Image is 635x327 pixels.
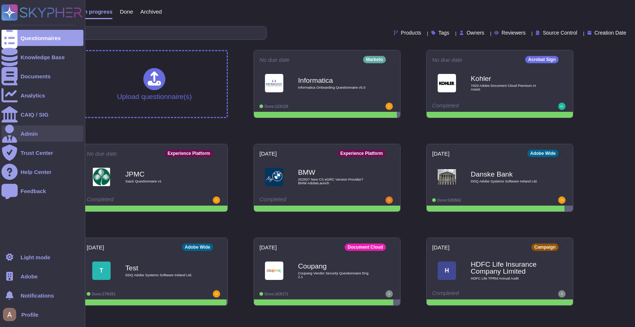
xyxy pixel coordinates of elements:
[21,35,61,41] div: Questionnaires
[1,164,83,180] a: Help Center
[265,262,283,280] img: Logo
[298,77,372,84] b: Informatica
[385,290,393,298] img: user
[471,171,544,178] b: Danske Bank
[1,68,83,84] a: Documents
[558,196,566,204] img: user
[1,30,83,46] a: Questionnaires
[1,183,83,199] a: Feedback
[125,171,199,178] b: JPMC
[82,9,112,14] span: In progress
[595,30,626,35] span: Creation Date
[558,103,566,110] img: user
[432,103,522,110] div: Completed
[437,198,461,202] span: Done: 530/562
[21,74,51,79] div: Documents
[21,54,65,60] div: Knowledge Base
[298,263,372,270] b: Coupang
[438,74,456,92] img: Logo
[337,150,386,157] div: Experience Platform
[471,180,544,183] span: DDQ Adobe Systems Software Ireland Ltd.
[259,245,277,250] span: [DATE]
[363,56,386,63] div: Marketo
[438,30,449,35] span: Tags
[471,261,544,275] b: HDFC Life Insurance Company Limited
[438,168,456,186] img: Logo
[213,196,220,204] img: user
[265,168,283,186] img: Logo
[543,30,577,35] span: Source Control
[1,106,83,122] a: CAIQ / SIG
[432,151,449,156] span: [DATE]
[1,145,83,161] a: Trust Center
[1,87,83,103] a: Analytics
[401,30,421,35] span: Products
[21,312,39,317] span: Profile
[298,178,372,185] span: 202507 New CS eGRC Version Provider7 BMW AdobeLaunch
[531,244,559,251] div: Campaign
[87,151,117,156] span: No due date
[92,292,116,296] span: Done: 279/281
[525,56,559,63] div: Acrobat Sign
[1,49,83,65] a: Knowledge Base
[140,9,162,14] span: Archived
[471,277,544,280] span: HDFC Life TPRM Annual Audit
[21,112,49,117] div: CAIQ / SIG
[120,9,133,14] span: Done
[213,290,220,298] img: user
[87,245,104,250] span: [DATE]
[125,264,199,271] b: Test
[21,169,51,175] div: Help Center
[21,293,54,298] span: Notifications
[385,196,393,204] img: user
[21,150,53,156] div: Trust Center
[1,125,83,142] a: Admin
[385,103,393,110] img: user
[432,57,462,63] span: No due date
[92,262,111,280] div: T
[558,290,566,298] img: user
[527,150,559,157] div: Adobe Wide
[345,244,386,251] div: Document Cloud
[471,84,544,91] span: 7403 Adobe Document Cloud Premium AI Assist
[117,68,192,100] div: Upload questionnaire(s)
[259,151,277,156] span: [DATE]
[29,26,266,39] input: Search by keywords
[21,255,50,260] div: Light mode
[298,169,372,176] b: BMW
[298,86,372,89] span: Informatica Onboarding Questionnaire v5.0
[259,196,349,204] div: Completed
[125,180,199,183] span: SaaS Questionnaire v1
[432,290,522,298] div: Completed
[438,262,456,280] div: H
[21,274,38,279] span: Adobe
[298,271,372,278] span: Coupang Vendor Security Questionnaire Eng 2.1
[125,273,199,277] span: DDQ Adobe Systems Software Ireland Ltd.
[259,57,290,63] span: No due date
[92,168,111,186] img: Logo
[3,308,16,321] img: user
[265,104,288,109] span: Done: 123/126
[21,131,38,136] div: Admin
[502,30,525,35] span: Reviewers
[467,30,484,35] span: Owners
[265,292,288,296] span: Done: 163/171
[1,306,21,323] button: user
[87,196,177,204] div: Completed
[182,244,213,251] div: Adobe Wide
[21,188,46,194] div: Feedback
[265,74,283,92] img: Logo
[165,150,213,157] div: Experience Platform
[471,75,544,82] b: Kohler
[432,245,449,250] span: [DATE]
[21,93,45,98] div: Analytics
